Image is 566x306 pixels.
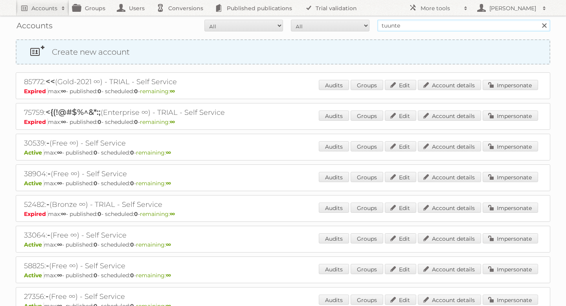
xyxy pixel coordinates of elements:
[385,264,416,274] a: Edit
[134,210,138,218] strong: 0
[418,141,481,151] a: Account details
[385,80,416,90] a: Edit
[418,111,481,121] a: Account details
[24,291,299,302] h2: 27356: (Free ∞) - Self Service
[140,118,175,125] span: remaining:
[24,272,44,279] span: Active
[319,295,349,305] a: Audits
[418,264,481,274] a: Account details
[24,88,542,95] p: max: - published: - scheduled: -
[140,210,175,218] span: remaining:
[47,230,50,240] span: -
[385,141,416,151] a: Edit
[24,180,44,187] span: Active
[24,149,542,156] p: max: - published: - scheduled: -
[94,149,97,156] strong: 0
[134,88,138,95] strong: 0
[418,295,481,305] a: Account details
[166,149,171,156] strong: ∞
[57,149,62,156] strong: ∞
[17,40,549,64] a: Create new account
[136,180,171,187] span: remaining:
[97,210,101,218] strong: 0
[57,241,62,248] strong: ∞
[24,107,299,118] h2: 75759: (Enterprise ∞) - TRIAL - Self Service
[418,203,481,213] a: Account details
[351,203,383,213] a: Groups
[170,88,175,95] strong: ∞
[170,210,175,218] strong: ∞
[351,80,383,90] a: Groups
[130,241,134,248] strong: 0
[24,77,299,87] h2: 85772: (Gold-2021 ∞) - TRIAL - Self Service
[483,203,538,213] a: Impersonate
[483,172,538,182] a: Impersonate
[46,199,50,209] span: -
[130,272,134,279] strong: 0
[418,172,481,182] a: Account details
[24,88,48,95] span: Expired
[24,199,299,210] h2: 52482: (Bronze ∞) - TRIAL - Self Service
[319,233,349,243] a: Audits
[24,210,48,218] span: Expired
[48,169,51,178] span: -
[351,111,383,121] a: Groups
[24,118,542,125] p: max: - published: - scheduled: -
[166,241,171,248] strong: ∞
[351,264,383,274] a: Groups
[94,272,97,279] strong: 0
[487,4,538,12] h2: [PERSON_NAME]
[166,180,171,187] strong: ∞
[130,180,134,187] strong: 0
[483,233,538,243] a: Impersonate
[46,261,49,270] span: -
[421,4,460,12] h2: More tools
[57,180,62,187] strong: ∞
[385,233,416,243] a: Edit
[483,111,538,121] a: Impersonate
[24,272,542,279] p: max: - published: - scheduled: -
[136,241,171,248] span: remaining:
[140,88,175,95] span: remaining:
[61,210,66,218] strong: ∞
[24,149,44,156] span: Active
[46,291,49,301] span: -
[351,172,383,182] a: Groups
[319,141,349,151] a: Audits
[170,118,175,125] strong: ∞
[136,149,171,156] span: remaining:
[319,264,349,274] a: Audits
[46,138,50,147] span: -
[385,295,416,305] a: Edit
[24,169,299,179] h2: 38904: (Free ∞) - Self Service
[24,118,48,125] span: Expired
[61,88,66,95] strong: ∞
[483,141,538,151] a: Impersonate
[136,272,171,279] span: remaining:
[483,80,538,90] a: Impersonate
[319,203,349,213] a: Audits
[61,118,66,125] strong: ∞
[130,149,134,156] strong: 0
[385,203,416,213] a: Edit
[94,241,97,248] strong: 0
[46,77,55,86] span: <<
[483,264,538,274] a: Impersonate
[94,180,97,187] strong: 0
[31,4,57,12] h2: Accounts
[97,88,101,95] strong: 0
[24,210,542,218] p: max: - published: - scheduled: -
[24,241,44,248] span: Active
[46,107,101,117] span: <{(!@#$%^&*:;
[57,272,62,279] strong: ∞
[166,272,171,279] strong: ∞
[418,233,481,243] a: Account details
[418,80,481,90] a: Account details
[351,233,383,243] a: Groups
[351,141,383,151] a: Groups
[24,138,299,148] h2: 30539: (Free ∞) - Self Service
[385,111,416,121] a: Edit
[24,180,542,187] p: max: - published: - scheduled: -
[24,261,299,271] h2: 58825: (Free ∞) - Self Service
[319,80,349,90] a: Audits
